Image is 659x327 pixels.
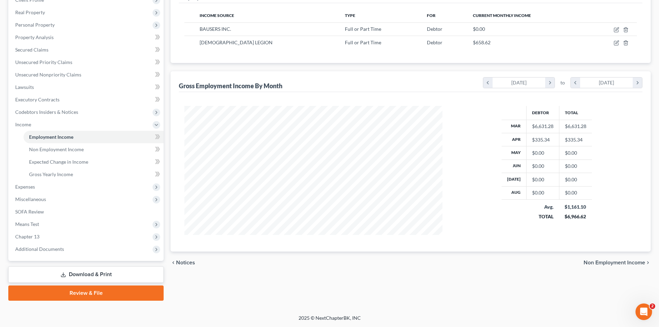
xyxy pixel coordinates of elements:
a: Download & Print [8,266,164,283]
th: May [502,146,527,160]
td: $0.00 [559,173,592,186]
span: [DEMOGRAPHIC_DATA] LEGION [200,39,273,45]
span: Codebtors Insiders & Notices [15,109,78,115]
a: Employment Income [24,131,164,143]
div: $0.00 [532,176,553,183]
span: Non Employment Income [584,260,645,265]
div: $335.34 [532,136,553,143]
th: Debtor [526,106,559,120]
i: chevron_right [633,78,642,88]
div: TOTAL [532,213,553,220]
i: chevron_right [645,260,651,265]
a: Secured Claims [10,44,164,56]
button: chevron_left Notices [171,260,195,265]
div: $6,966.62 [565,213,586,220]
a: SOFA Review [10,206,164,218]
i: chevron_right [545,78,555,88]
div: [DATE] [580,78,633,88]
span: SOFA Review [15,209,44,215]
th: Apr [502,133,527,146]
span: Personal Property [15,22,55,28]
div: $6,631.28 [532,123,553,130]
th: Jun [502,160,527,173]
span: For [427,13,436,18]
td: $0.00 [559,186,592,199]
span: Property Analysis [15,34,54,40]
span: Secured Claims [15,47,48,53]
th: Total [559,106,592,120]
span: Means Test [15,221,39,227]
span: Miscellaneous [15,196,46,202]
i: chevron_left [171,260,176,265]
a: Unsecured Nonpriority Claims [10,69,164,81]
div: Avg. [532,203,553,210]
div: $1,161.10 [565,203,586,210]
th: [DATE] [502,173,527,186]
a: Non Employment Income [24,143,164,156]
span: Gross Yearly Income [29,171,73,177]
span: $658.62 [473,39,491,45]
span: to [560,79,565,86]
div: $0.00 [532,189,553,196]
span: Notices [176,260,195,265]
td: $0.00 [559,146,592,160]
span: Current Monthly Income [473,13,531,18]
span: Full or Part Time [345,39,381,45]
td: $6,631.28 [559,120,592,133]
span: Non Employment Income [29,146,84,152]
div: [DATE] [493,78,546,88]
iframe: Intercom live chat [635,303,652,320]
span: Chapter 13 [15,234,39,239]
span: Full or Part Time [345,26,381,32]
td: $0.00 [559,160,592,173]
button: Non Employment Income chevron_right [584,260,651,265]
span: Income Source [200,13,234,18]
span: Expenses [15,184,35,190]
span: Income [15,121,31,127]
td: $335.34 [559,133,592,146]
span: BAUSERS INC. [200,26,231,32]
span: Debtor [427,39,442,45]
a: Unsecured Priority Claims [10,56,164,69]
span: Unsecured Nonpriority Claims [15,72,81,78]
a: Lawsuits [10,81,164,93]
a: Gross Yearly Income [24,168,164,181]
span: Additional Documents [15,246,64,252]
i: chevron_left [483,78,493,88]
div: $0.00 [532,163,553,170]
a: Expected Change in Income [24,156,164,168]
span: Employment Income [29,134,73,140]
a: Property Analysis [10,31,164,44]
span: Unsecured Priority Claims [15,59,72,65]
span: $0.00 [473,26,485,32]
th: Aug [502,186,527,199]
span: Lawsuits [15,84,34,90]
span: Type [345,13,355,18]
a: Review & File [8,285,164,301]
div: 2025 © NextChapterBK, INC [132,315,527,327]
span: Expected Change in Income [29,159,88,165]
i: chevron_left [571,78,580,88]
th: Mar [502,120,527,133]
div: $0.00 [532,149,553,156]
a: Executory Contracts [10,93,164,106]
span: Executory Contracts [15,97,60,102]
span: Debtor [427,26,442,32]
div: Gross Employment Income By Month [179,82,282,90]
span: Real Property [15,9,45,15]
span: 2 [650,303,655,309]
